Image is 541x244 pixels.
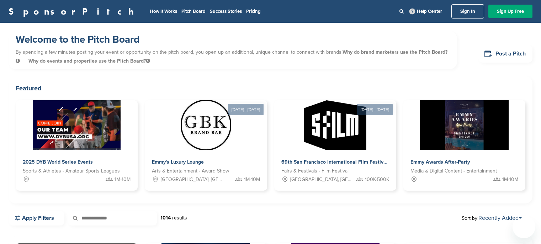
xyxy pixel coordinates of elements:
[478,214,522,222] a: Recently Added
[420,100,509,150] img: Sponsorpitch &
[16,46,450,67] p: By spending a few minutes posting your event or opportunity on the pitch board, you open up an ad...
[408,7,444,16] a: Help Center
[181,100,231,150] img: Sponsorpitch &
[115,176,131,184] span: 1M-10M
[274,89,396,191] a: [DATE] - [DATE] Sponsorpitch & 69th San Francisco International Film Festival Fairs & Festivals -...
[172,215,187,221] span: results
[160,215,171,221] strong: 1014
[161,176,222,184] span: [GEOGRAPHIC_DATA], [GEOGRAPHIC_DATA]
[502,176,518,184] span: 1M-10M
[16,33,450,46] h1: Welcome to the Pitch Board
[145,89,267,191] a: [DATE] - [DATE] Sponsorpitch & Emmy's Luxury Lounge Arts & Entertainment - Award Show [GEOGRAPHIC...
[9,7,138,16] a: SponsorPitch
[478,45,532,63] a: Post a Pitch
[33,100,121,150] img: Sponsorpitch &
[451,4,484,18] a: Sign In
[228,104,264,115] div: [DATE] - [DATE]
[9,211,64,226] a: Apply Filters
[488,5,532,18] a: Sign Up Free
[210,9,242,14] a: Success Stories
[462,215,522,221] span: Sort by:
[281,167,349,175] span: Fairs & Festivals - Film Festival
[410,167,497,175] span: Media & Digital Content - Entertainment
[28,58,150,64] span: Why do events and properties use the Pitch Board?
[23,159,93,165] span: 2025 DYB World Series Events
[23,167,120,175] span: Sports & Athletes - Amateur Sports Leagues
[403,100,525,191] a: Sponsorpitch & Emmy Awards After-Party Media & Digital Content - Entertainment 1M-10M
[246,9,261,14] a: Pricing
[16,83,525,93] h2: Featured
[281,159,388,165] span: 69th San Francisco International Film Festival
[152,159,204,165] span: Emmy's Luxury Lounge
[16,100,138,191] a: Sponsorpitch & 2025 DYB World Series Events Sports & Athletes - Amateur Sports Leagues 1M-10M
[181,9,206,14] a: Pitch Board
[513,216,535,238] iframe: Bouton de lancement de la fenêtre de messagerie
[357,104,393,115] div: [DATE] - [DATE]
[365,176,389,184] span: 100K-500K
[150,9,177,14] a: How It Works
[290,176,351,184] span: [GEOGRAPHIC_DATA], [GEOGRAPHIC_DATA]
[244,176,260,184] span: 1M-10M
[152,167,229,175] span: Arts & Entertainment - Award Show
[304,100,366,150] img: Sponsorpitch &
[410,159,470,165] span: Emmy Awards After-Party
